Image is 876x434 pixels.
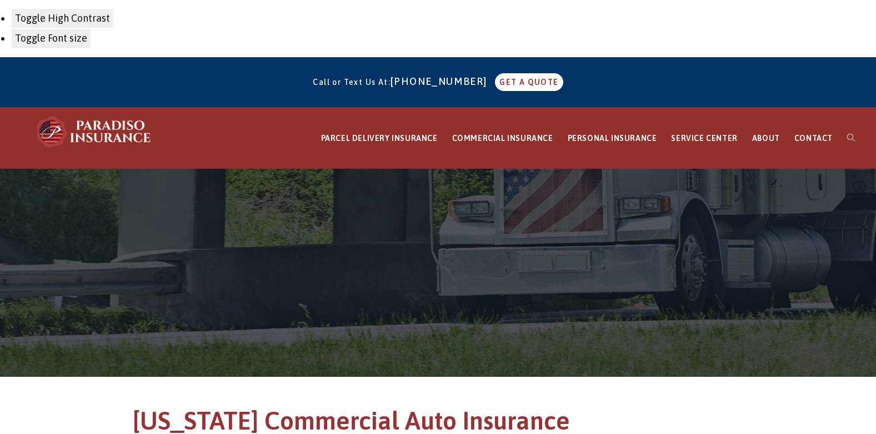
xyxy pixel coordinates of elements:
span: PARCEL DELIVERY INSURANCE [321,134,438,143]
a: PARCEL DELIVERY INSURANCE [314,108,445,169]
a: GET A QUOTE [495,73,563,91]
a: [PHONE_NUMBER] [391,75,493,87]
a: COMMERCIAL INSURANCE [445,108,560,169]
span: CONTACT [794,134,833,143]
span: COMMERCIAL INSURANCE [452,134,553,143]
img: Paradiso Insurance [33,115,156,149]
button: Toggle Font size [11,28,91,48]
span: PERSONAL INSURANCE [568,134,657,143]
span: Toggle High Contrast [15,12,110,24]
a: CONTACT [787,108,840,169]
span: Toggle Font size [15,32,87,44]
span: Call or Text Us At: [313,78,391,87]
a: SERVICE CENTER [664,108,744,169]
button: Toggle High Contrast [11,8,114,28]
span: SERVICE CENTER [671,134,737,143]
span: ABOUT [752,134,780,143]
a: ABOUT [745,108,787,169]
a: PERSONAL INSURANCE [560,108,664,169]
